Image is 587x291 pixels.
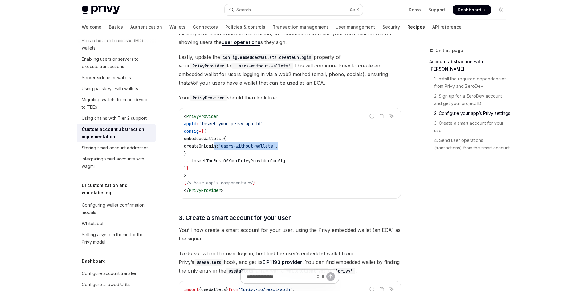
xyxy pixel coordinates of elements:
[77,83,156,94] a: Using passkeys with wallets
[184,121,196,127] span: appId
[82,144,149,152] div: Storing smart account addresses
[77,218,156,229] a: Whitelabel
[190,95,227,101] code: PrivyProvider
[231,63,293,69] code: 'users-without-wallets'
[226,268,256,274] code: useWallets
[186,114,218,119] span: PrivyProvider
[77,113,156,124] a: Using chains with Tier 2 support
[184,143,218,149] span: createOnLogin:
[221,188,223,193] span: >
[77,268,156,279] a: Configure account transfer
[220,54,314,61] code: config.embeddedWallets.createOnLogin
[77,229,156,248] a: Setting a system theme for the Privy modal
[77,94,156,113] a: Migrating wallets from on-device to TEEs
[82,281,131,288] div: Configure allowed URLs
[186,180,253,186] span: /* Your app's components */
[82,85,138,92] div: Using passkeys with wallets
[326,272,335,281] button: Send message
[184,188,189,193] span: </
[82,220,103,227] div: Whitelabel
[179,249,401,275] span: To do so, when the user logs in, first find the user’s embedded wallet from Privy’s hook, and get...
[284,268,328,274] code: walletClientType
[77,200,156,218] a: Configuring wallet confirmation modals
[184,158,191,164] span: ...
[82,182,156,196] h5: UI customization and whitelabeling
[201,128,204,134] span: {
[429,108,511,118] a: 2. Configure your app’s Privy settings
[77,124,156,142] a: Custom account abstraction implementation
[184,180,186,186] span: {
[458,7,481,13] span: Dashboard
[179,93,401,102] span: Your should then look like:
[388,112,396,120] button: Ask AI
[429,118,511,135] a: 3. Create a smart account for your user
[429,135,511,153] a: 4. Send user operations (transactions) from the smart account
[184,136,223,141] span: embeddedWallets:
[409,7,421,13] a: Demo
[368,112,376,120] button: Report incorrect code
[247,270,314,283] input: Ask a question...
[189,188,221,193] span: PrivyProvider
[196,121,199,127] span: =
[496,5,506,15] button: Toggle dark mode
[193,20,218,34] a: Connectors
[82,155,152,170] div: Integrating smart accounts with wagmi
[82,37,152,52] div: Hierarchical deterministic (HD) wallets
[275,143,278,149] span: ,
[77,153,156,172] a: Integrating smart accounts with wagmi
[378,112,386,120] button: Copy the contents from the code block
[204,128,206,134] span: {
[82,126,152,140] div: Custom account abstraction implementation
[223,136,226,141] span: {
[82,55,152,70] div: Enabling users or servers to execute transactions
[350,7,359,12] span: Ctrl K
[407,20,425,34] a: Recipes
[184,151,186,156] span: }
[199,121,263,127] span: 'insert-your-privy-app-id'
[199,128,201,134] span: =
[130,20,162,34] a: Authentication
[186,165,189,171] span: }
[82,257,106,265] h5: Dashboard
[432,20,462,34] a: API reference
[236,6,254,14] div: Search...
[273,20,328,34] a: Transaction management
[429,91,511,108] a: 2. Sign up for a ZeroDev account and get your project ID
[179,226,401,243] span: You’ll now create a smart account for your user, using the Privy embedded wallet (an EOA) as the ...
[77,279,156,290] a: Configure allowed URLs
[82,231,152,246] div: Setting a system theme for the Privy modal
[188,80,193,86] em: all
[82,20,101,34] a: Welcome
[225,20,265,34] a: Policies & controls
[82,115,147,122] div: Using chains with Tier 2 support
[218,143,275,149] span: 'users-without-wallets'
[184,165,186,171] span: }
[77,35,156,54] a: Hierarchical deterministic (HD) wallets
[179,53,401,87] span: Lastly, update the property of your to .This will configure Privy to create an embedded wallet fo...
[253,180,255,186] span: }
[263,259,302,265] a: EIP1193 provider
[429,74,511,91] a: 1. Install the required dependencies from Privy and ZeroDev
[336,20,375,34] a: User management
[77,54,156,72] a: Enabling users or servers to execute transactions
[82,270,137,277] div: Configure account transfer
[179,213,291,222] span: 3. Create a smart account for your user
[190,63,227,69] code: PrivyProvider
[169,20,185,34] a: Wallets
[184,173,186,178] span: >
[82,6,120,14] img: light logo
[194,259,224,266] code: useWallets
[428,7,445,13] a: Support
[82,201,152,216] div: Configuring wallet confirmation modals
[77,142,156,153] a: Storing smart account addresses
[77,72,156,83] a: Server-side user wallets
[191,158,285,164] span: insertTheRestOfYourPrivyProviderConfig
[429,57,511,74] a: Account abstraction with [PERSON_NAME]
[82,96,152,111] div: Migrating wallets from on-device to TEEs
[82,74,131,81] div: Server-side user wallets
[184,128,199,134] span: config
[109,20,123,34] a: Basics
[435,47,463,54] span: On this page
[184,114,186,119] span: <
[225,4,363,15] button: Open search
